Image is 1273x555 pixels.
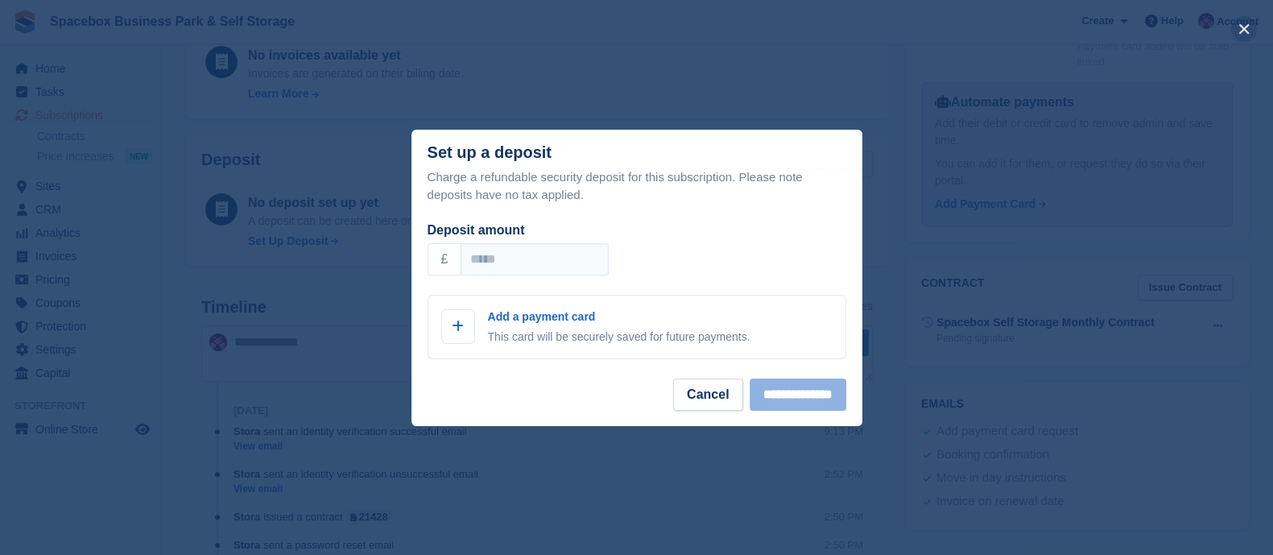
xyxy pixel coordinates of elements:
[1231,16,1257,42] button: close
[428,168,846,205] p: Charge a refundable security deposit for this subscription. Please note deposits have no tax appl...
[488,329,750,346] p: This card will be securely saved for future payments.
[488,309,750,325] p: Add a payment card
[428,223,525,237] label: Deposit amount
[428,295,846,359] a: Add a payment card This card will be securely saved for future payments.
[428,143,552,162] div: Set up a deposit
[673,379,742,411] button: Cancel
